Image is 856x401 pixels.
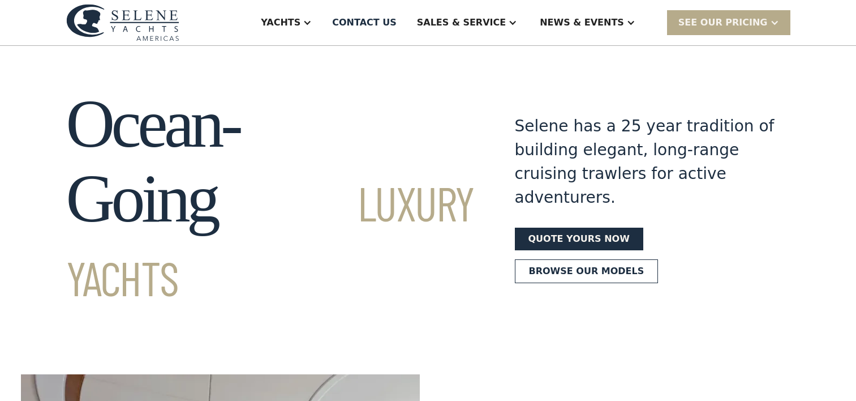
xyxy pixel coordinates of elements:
[515,259,659,283] a: Browse our models
[540,16,624,29] div: News & EVENTS
[417,16,506,29] div: Sales & Service
[66,174,474,306] span: Luxury Yachts
[515,114,775,210] div: Selene has a 25 year tradition of building elegant, long-range cruising trawlers for active adven...
[66,4,179,41] img: logo
[66,87,474,311] h1: Ocean-Going
[678,16,768,29] div: SEE Our Pricing
[261,16,300,29] div: Yachts
[332,16,397,29] div: Contact US
[667,10,790,35] div: SEE Our Pricing
[515,228,643,250] a: Quote yours now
